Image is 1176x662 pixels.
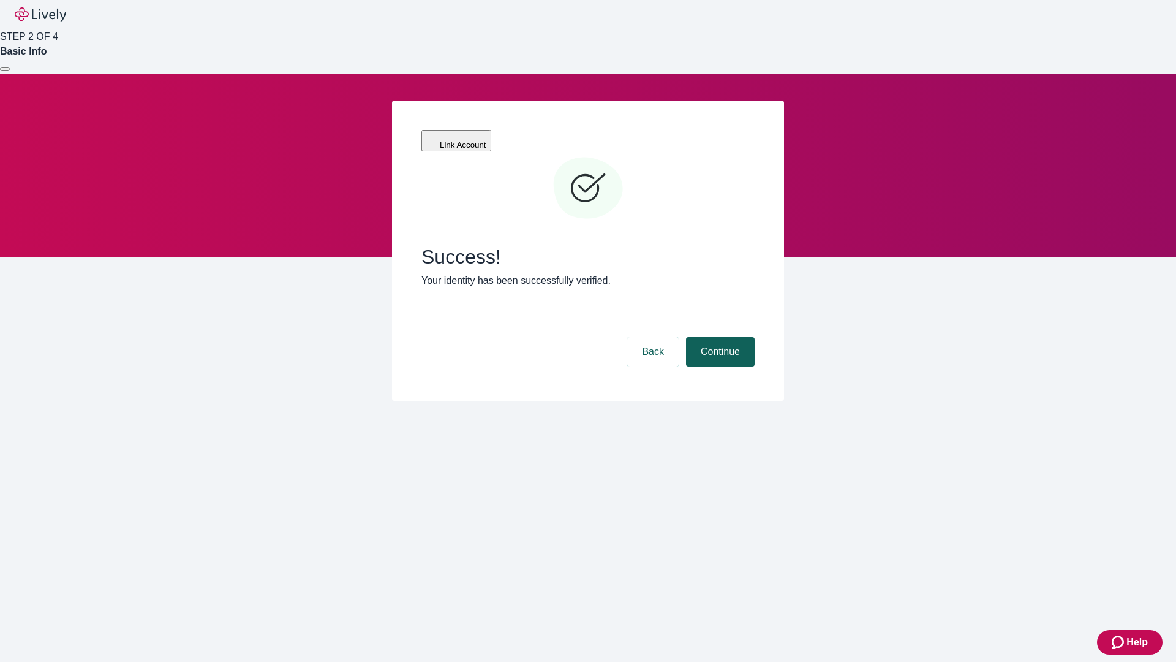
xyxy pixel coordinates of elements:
span: Success! [421,245,755,268]
svg: Checkmark icon [551,152,625,226]
button: Link Account [421,130,491,151]
p: Your identity has been successfully verified. [421,273,755,288]
span: Help [1126,635,1148,650]
button: Zendesk support iconHelp [1097,630,1163,655]
img: Lively [15,7,66,22]
button: Back [627,337,679,367]
button: Continue [686,337,755,367]
svg: Zendesk support icon [1112,635,1126,650]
